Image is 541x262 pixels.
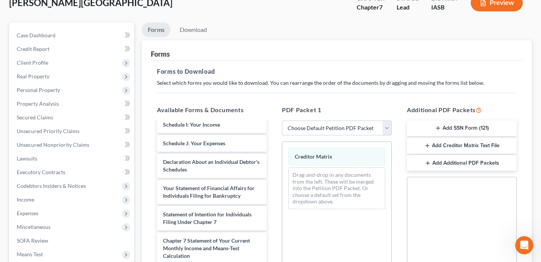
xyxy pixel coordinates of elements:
div: James says… [6,130,146,238]
div: Lead [397,3,419,12]
span: Income [17,196,34,203]
a: Property Analysis [11,97,134,111]
div: Close [133,3,147,17]
span: Unsecured Priority Claims [17,128,79,134]
span: SOFA Review [17,237,48,244]
div: Drag-and-drop in any documents from the left. These will be merged into the Petition PDF Packet. ... [288,167,385,209]
button: Upload attachment [12,204,18,210]
h5: Additional PDF Packets [407,105,517,114]
a: Lawsuits [11,152,134,165]
div: Thanks, [PERSON_NAME]. This has happened on a few occasions now. Is there a way for me to check e... [33,82,140,119]
div: Hi [PERSON_NAME]! You will just want to download the Creditor Matrix txt file from the download a... [6,130,125,225]
iframe: Intercom live chat [515,236,533,254]
span: Executory Contracts [17,169,65,175]
a: Unsecured Priority Claims [11,124,134,138]
div: Forms [151,49,170,59]
div: IASB [431,3,459,12]
button: Add Additional PDF Packets [407,155,517,171]
div: Shane says… [6,77,146,130]
a: Forms [142,22,171,37]
span: Schedule I: Your Income [163,121,220,128]
span: Case Dashboard [17,32,55,38]
span: 7 [379,3,383,11]
button: Home [119,3,133,17]
span: Means Test [17,251,43,257]
h5: PDF Packet 1 [282,105,392,114]
div: Hi [PERSON_NAME]! This was caused by a special character showing up in the Creditor Matrix. I wen... [12,14,119,67]
div: Chapter [357,3,384,12]
div: Hi [PERSON_NAME]! You will just want to download the Creditor Matrix txt file from the download a... [12,134,119,179]
textarea: Message… [6,173,146,201]
span: Statement of Intention for Individuals Filing Under Chapter 7 [163,211,252,225]
p: Active [37,10,52,17]
span: Client Profile [17,59,48,66]
a: Case Dashboard [11,29,134,42]
a: SOFA Review [11,234,134,248]
span: Your Statement of Financial Affairs for Individuals Filing for Bankruptcy [163,185,255,199]
button: go back [5,3,19,17]
h1: [PERSON_NAME] [37,4,86,10]
button: Add SSN Form (121) [407,121,517,137]
img: Profile image for James [22,4,34,16]
span: Codebtors Insiders & Notices [17,183,86,189]
a: Secured Claims [11,111,134,124]
h5: Available Forms & Documents [157,105,267,114]
span: Real Property [17,73,49,79]
span: Creditor Matrix [295,153,332,160]
span: Secured Claims [17,114,53,121]
span: Property Analysis [17,100,59,107]
span: Schedule J: Your Expenses [163,140,225,146]
div: Hi [PERSON_NAME]! This was caused by a special character showing up in the Creditor Matrix. I wen... [6,10,125,71]
span: Miscellaneous [17,224,51,230]
h5: Forms to Download [157,67,517,76]
span: Unsecured Nonpriority Claims [17,141,89,148]
span: Credit Report [17,46,49,52]
div: James says… [6,10,146,77]
a: Credit Report [11,42,134,56]
button: Send a message… [130,201,142,213]
span: Chapter 7 Statement of Your Current Monthly Income and Means-Test Calculation [163,237,250,259]
span: Personal Property [17,87,60,93]
span: Lawsuits [17,155,37,162]
button: Emoji picker [24,204,30,210]
a: Download [174,22,213,37]
button: Add Creditor Matrix Text File [407,138,517,154]
span: Expenses [17,210,38,216]
a: Unsecured Nonpriority Claims [11,138,134,152]
p: Select which forms you would like to download. You can rearrange the order of the documents by dr... [157,79,517,87]
div: Thanks, [PERSON_NAME]. This has happened on a few occasions now. Is there a way for me to check e... [27,77,146,124]
span: Declaration About an Individual Debtor's Schedules [163,159,259,173]
a: Executory Contracts [11,165,134,179]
